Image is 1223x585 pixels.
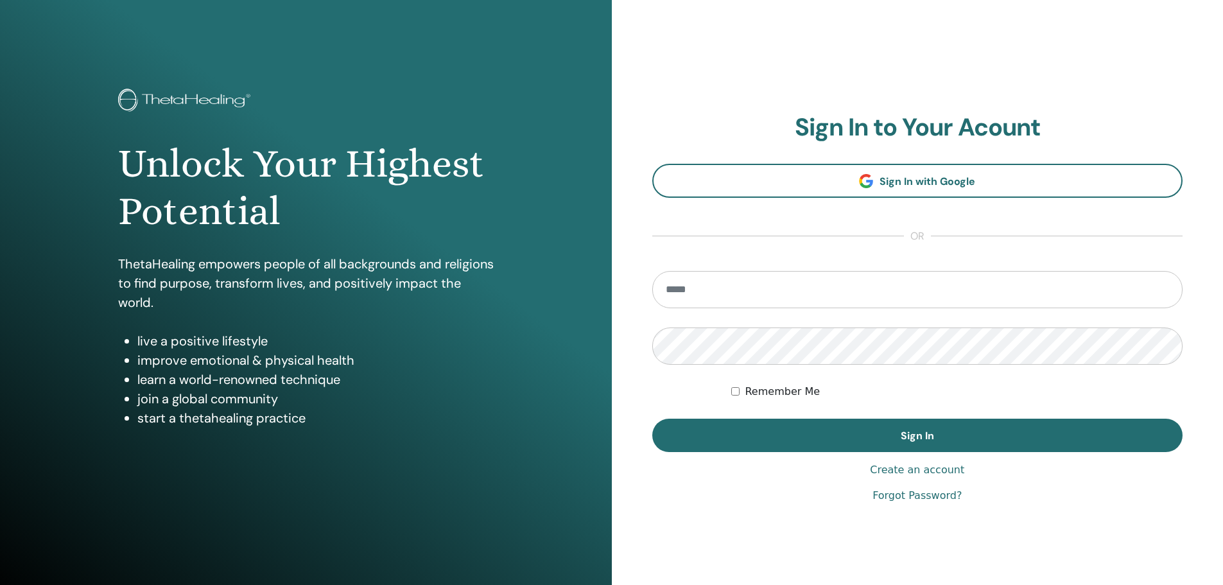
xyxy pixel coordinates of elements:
h2: Sign In to Your Acount [652,113,1183,143]
button: Sign In [652,419,1183,452]
li: join a global community [137,389,494,408]
li: live a positive lifestyle [137,331,494,351]
a: Sign In with Google [652,164,1183,198]
li: improve emotional & physical health [137,351,494,370]
label: Remember Me [745,384,820,399]
li: learn a world-renowned technique [137,370,494,389]
div: Keep me authenticated indefinitely or until I manually logout [731,384,1183,399]
a: Create an account [870,462,964,478]
span: Sign In [901,429,934,442]
span: Sign In with Google [880,175,975,188]
h1: Unlock Your Highest Potential [118,140,494,236]
p: ThetaHealing empowers people of all backgrounds and religions to find purpose, transform lives, a... [118,254,494,312]
span: or [904,229,931,244]
li: start a thetahealing practice [137,408,494,428]
a: Forgot Password? [872,488,962,503]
